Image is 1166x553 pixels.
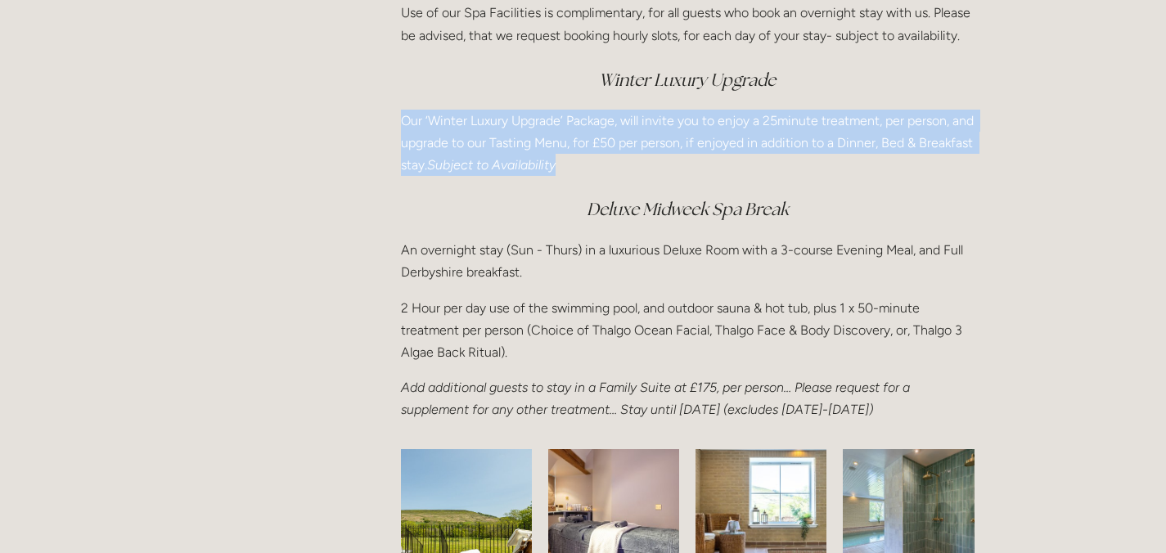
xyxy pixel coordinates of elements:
[427,157,556,173] em: Subject to Availability
[587,198,789,220] em: Deluxe Midweek Spa Break
[401,2,975,46] p: Use of our Spa Facilities is complimentary, for all guests who book an overnight stay with us. Pl...
[401,380,913,417] em: Add additional guests to stay in a Family Suite at £175, per person… Please request for a supplem...
[599,69,776,91] em: Winter Luxury Upgrade
[401,239,975,283] p: An overnight stay (Sun - Thurs) in a luxurious Deluxe Room with a 3-course Evening Meal, and Full...
[401,297,975,364] p: 2 Hour per day use of the swimming pool, and outdoor sauna & hot tub, plus 1 x 50-minute treatmen...
[401,110,975,177] p: Our ‘Winter Luxury Upgrade’ Package, will invite you to enjoy a 25minute treatment, per person, a...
